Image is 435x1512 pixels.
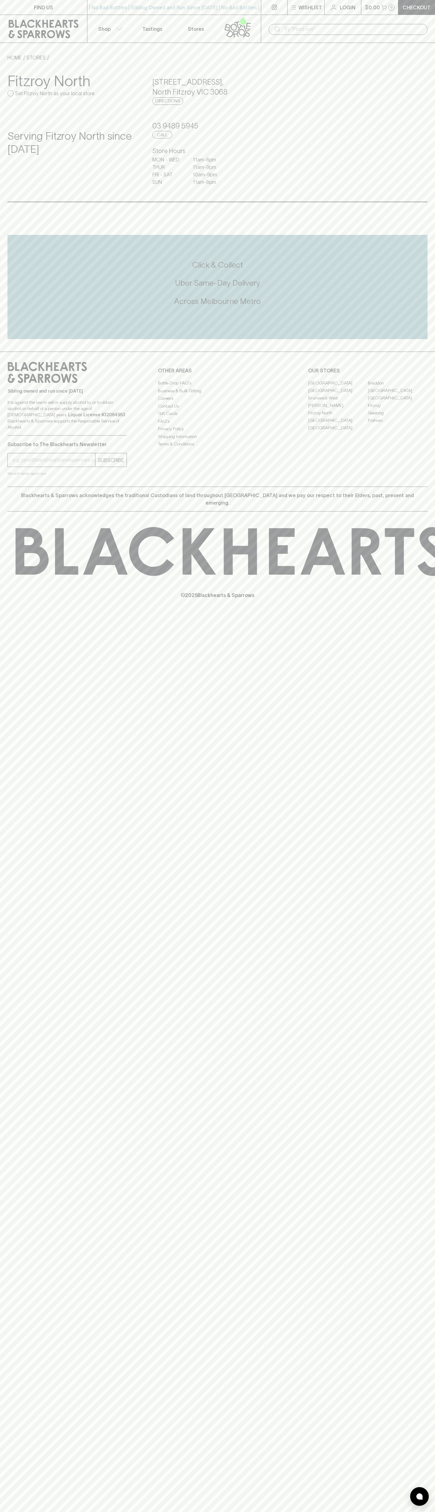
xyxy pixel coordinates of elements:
[403,4,431,11] p: Checkout
[26,55,46,60] a: STORES
[7,260,428,270] h5: Click & Collect
[193,163,224,171] p: 11am - 9pm
[308,379,368,387] a: [GEOGRAPHIC_DATA]
[308,387,368,394] a: [GEOGRAPHIC_DATA]
[308,417,368,424] a: [GEOGRAPHIC_DATA]
[158,433,277,440] a: Shipping Information
[68,412,125,417] strong: Liquor License #32064953
[193,178,224,186] p: 11am - 8pm
[12,455,95,465] input: e.g. jane@blackheartsandsparrows.com.au
[368,387,428,394] a: [GEOGRAPHIC_DATA]
[174,15,218,43] a: Stores
[158,410,277,418] a: Gift Cards
[12,492,423,506] p: Blackhearts & Sparrows acknowledges the traditional Custodians of land throughout [GEOGRAPHIC_DAT...
[7,55,22,60] a: HOME
[34,4,53,11] p: FIND US
[15,90,95,97] p: Set Fitzroy North as your local store
[193,171,224,178] p: 10am - 9pm
[308,409,368,417] a: Fitzroy North
[152,146,282,156] h6: Store Hours
[95,453,127,467] button: SUBSCRIBE
[142,25,162,33] p: Tastings
[87,15,131,43] button: Shop
[152,163,183,171] p: THUR
[368,409,428,417] a: Geelong
[158,380,277,387] a: Bottle Drop FAQ's
[7,441,127,448] p: Subscribe to The Blackhearts Newsletter
[7,278,428,288] h5: Uber Same-Day Delivery
[152,178,183,186] p: SUN
[152,131,172,138] a: Call
[158,387,277,394] a: Business & Bulk Gifting
[152,77,282,97] h5: [STREET_ADDRESS] , North Fitzroy VIC 3068
[7,388,127,394] p: Sibling owned and run since [DATE]
[158,418,277,425] a: FAQ's
[7,235,428,339] div: Call to action block
[340,4,355,11] p: Login
[7,296,428,306] h5: Across Melbourne Metro
[7,399,127,430] p: It is against the law to sell or supply alcohol to, or to obtain alcohol on behalf of a person un...
[158,395,277,402] a: Careers
[158,367,277,374] p: OTHER AREAS
[308,424,368,432] a: [GEOGRAPHIC_DATA]
[308,394,368,402] a: Brunswick West
[152,156,183,163] p: MON - WED
[368,417,428,424] a: Prahran
[98,456,124,464] p: SUBSCRIBE
[298,4,322,11] p: Wishlist
[308,367,428,374] p: OUR STORES
[368,394,428,402] a: [GEOGRAPHIC_DATA]
[98,25,111,33] p: Shop
[152,97,183,105] a: Directions
[158,441,277,448] a: Terms & Conditions
[390,6,393,9] p: 0
[368,379,428,387] a: Braddon
[193,156,224,163] p: 11am - 8pm
[416,1493,423,1500] img: bubble-icon
[158,425,277,433] a: Privacy Policy
[7,130,137,156] h4: Serving Fitzroy North since [DATE]
[158,402,277,410] a: Contact Us
[308,402,368,409] a: [PERSON_NAME]
[365,4,380,11] p: $0.00
[284,24,423,34] input: Try "Pinot noir"
[7,470,127,477] p: We will never spam you
[131,15,174,43] a: Tastings
[152,171,183,178] p: FRI - SAT
[368,402,428,409] a: Fitzroy
[188,25,204,33] p: Stores
[7,72,137,90] h3: Fitzroy North
[152,121,282,131] h5: 03 9489 5945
